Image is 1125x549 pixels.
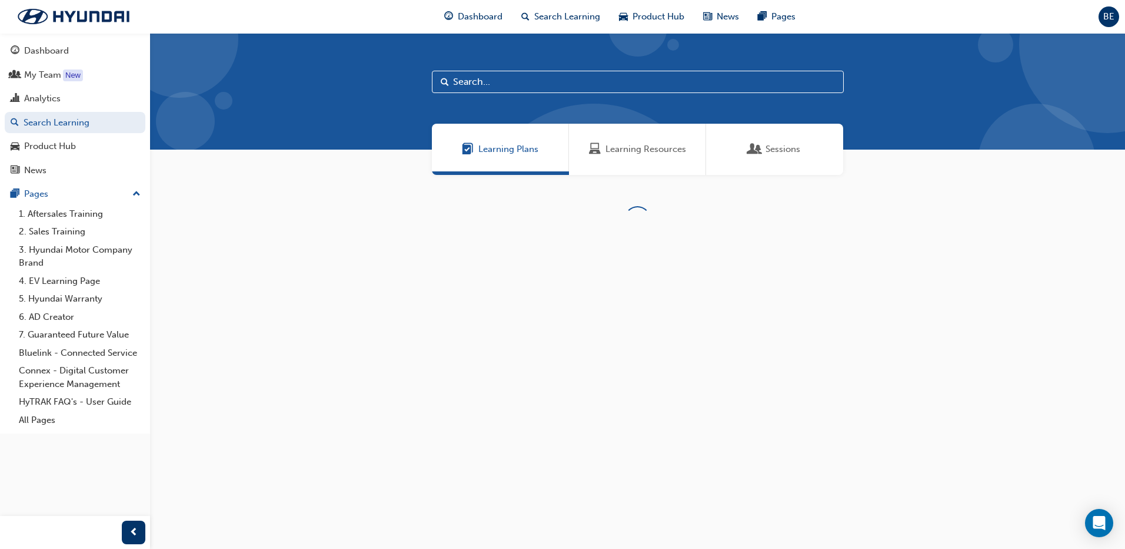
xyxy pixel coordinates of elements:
span: Learning Plans [462,143,474,156]
span: search-icon [521,9,530,24]
span: chart-icon [11,94,19,104]
a: Product Hub [5,135,145,157]
span: prev-icon [129,525,138,540]
span: Search Learning [534,10,600,24]
a: HyTRAK FAQ's - User Guide [14,393,145,411]
span: Dashboard [458,10,502,24]
a: All Pages [14,411,145,429]
span: car-icon [619,9,628,24]
a: 7. Guaranteed Future Value [14,326,145,344]
a: 4. EV Learning Page [14,272,145,290]
a: 3. Hyundai Motor Company Brand [14,241,145,272]
button: DashboardMy TeamAnalyticsSearch LearningProduct HubNews [5,38,145,183]
span: guage-icon [11,46,19,57]
a: news-iconNews [694,5,748,29]
span: pages-icon [11,189,19,200]
a: My Team [5,64,145,86]
span: pages-icon [758,9,767,24]
a: Learning ResourcesLearning Resources [569,124,706,175]
a: News [5,160,145,181]
a: 5. Hyundai Warranty [14,290,145,308]
a: Analytics [5,88,145,110]
a: guage-iconDashboard [435,5,512,29]
button: Pages [5,183,145,205]
button: BE [1099,6,1119,27]
span: up-icon [132,187,141,202]
span: BE [1103,10,1114,24]
input: Search... [432,71,844,93]
img: Trak [6,4,141,29]
span: Sessions [765,143,800,156]
a: SessionsSessions [706,124,843,175]
span: News [717,10,739,24]
a: Bluelink - Connected Service [14,344,145,362]
div: Pages [24,187,48,201]
span: guage-icon [444,9,453,24]
span: news-icon [11,166,19,176]
a: Learning PlansLearning Plans [432,124,569,175]
div: Dashboard [24,44,69,58]
div: Product Hub [24,140,76,153]
a: pages-iconPages [748,5,805,29]
span: Pages [771,10,796,24]
a: Dashboard [5,40,145,62]
span: Search [441,75,449,89]
span: Learning Resources [589,143,601,156]
a: 6. AD Creator [14,308,145,326]
span: news-icon [703,9,712,24]
span: search-icon [11,118,19,128]
a: Connex - Digital Customer Experience Management [14,362,145,393]
span: Learning Plans [478,143,538,156]
a: 2. Sales Training [14,223,145,241]
a: car-iconProduct Hub [610,5,694,29]
div: Tooltip anchor [63,70,83,81]
span: Product Hub [633,10,684,24]
span: Learning Resources [605,143,686,156]
a: search-iconSearch Learning [512,5,610,29]
span: car-icon [11,141,19,152]
div: News [24,164,46,177]
span: people-icon [11,70,19,81]
div: My Team [24,68,61,82]
a: Search Learning [5,112,145,134]
a: 1. Aftersales Training [14,205,145,223]
div: Analytics [24,92,61,105]
span: Sessions [749,143,761,156]
div: Open Intercom Messenger [1085,509,1113,537]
